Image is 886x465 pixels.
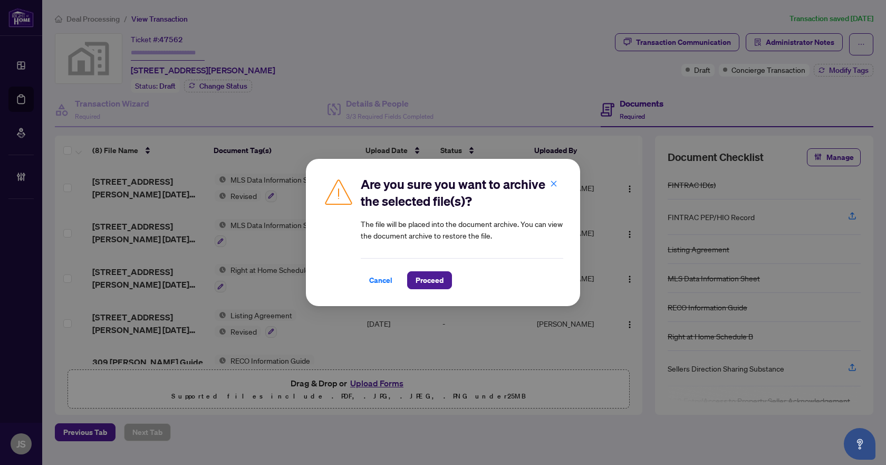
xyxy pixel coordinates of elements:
[369,272,392,289] span: Cancel
[361,176,563,210] h2: Are you sure you want to archive the selected file(s)?
[844,428,875,460] button: Open asap
[416,272,444,289] span: Proceed
[323,176,354,207] img: Caution Icon
[407,271,452,289] button: Proceed
[361,218,563,241] article: The file will be placed into the document archive. You can view the document archive to restore t...
[550,180,557,187] span: close
[361,271,401,289] button: Cancel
